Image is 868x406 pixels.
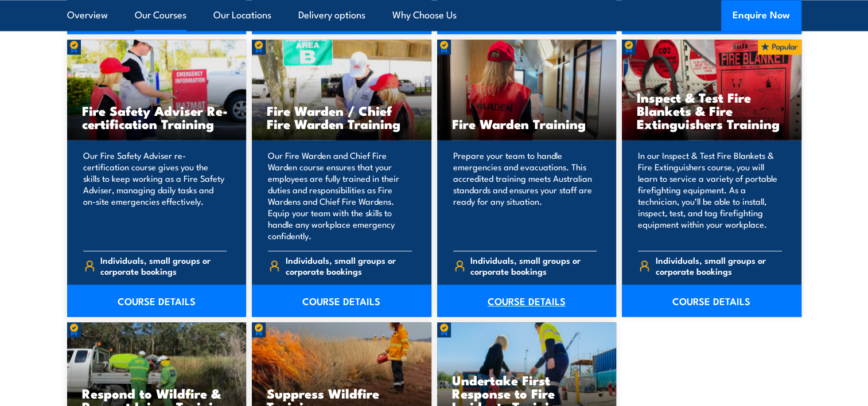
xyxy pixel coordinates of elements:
h3: Fire Warden Training [452,117,602,130]
a: COURSE DETAILS [252,284,431,317]
h3: Fire Warden / Chief Fire Warden Training [267,104,417,130]
p: Our Fire Safety Adviser re-certification course gives you the skills to keep working as a Fire Sa... [83,150,227,241]
a: COURSE DETAILS [437,284,617,317]
a: COURSE DETAILS [67,284,247,317]
span: Individuals, small groups or corporate bookings [470,255,597,276]
span: Individuals, small groups or corporate bookings [656,255,782,276]
span: Individuals, small groups or corporate bookings [286,255,412,276]
p: In our Inspect & Test Fire Blankets & Fire Extinguishers course, you will learn to service a vari... [638,150,782,241]
h3: Fire Safety Adviser Re-certification Training [82,104,232,130]
h3: Inspect & Test Fire Blankets & Fire Extinguishers Training [637,91,787,130]
p: Prepare your team to handle emergencies and evacuations. This accredited training meets Australia... [453,150,597,241]
span: Individuals, small groups or corporate bookings [100,255,227,276]
p: Our Fire Warden and Chief Fire Warden course ensures that your employees are fully trained in the... [268,150,412,241]
a: COURSE DETAILS [622,284,801,317]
